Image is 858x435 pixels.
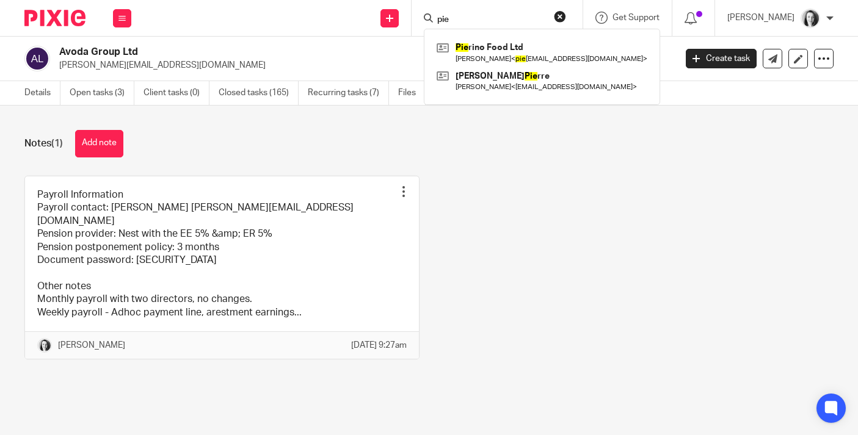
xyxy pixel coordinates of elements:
img: T1JH8BBNX-UMG48CW64-d2649b4fbe26-512.png [37,338,52,353]
button: Clear [554,10,566,23]
img: T1JH8BBNX-UMG48CW64-d2649b4fbe26-512.png [801,9,820,28]
p: [PERSON_NAME] [727,12,794,24]
input: Search [436,15,546,26]
span: (1) [51,138,63,148]
a: Open tasks (3) [70,81,134,105]
a: Create task [686,49,757,68]
a: Details [24,81,60,105]
h2: Avoda Group Ltd [59,46,546,59]
a: Recurring tasks (7) [308,81,389,105]
p: [DATE] 9:27am [351,339,407,351]
a: Client tasks (0) [144,81,209,105]
p: [PERSON_NAME][EMAIL_ADDRESS][DOMAIN_NAME] [59,59,667,71]
p: [PERSON_NAME] [58,339,125,351]
a: Closed tasks (165) [219,81,299,105]
img: Pixie [24,10,85,26]
img: svg%3E [24,46,50,71]
span: Get Support [613,13,660,22]
a: Files [398,81,426,105]
h1: Notes [24,137,63,150]
button: Add note [75,130,123,157]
